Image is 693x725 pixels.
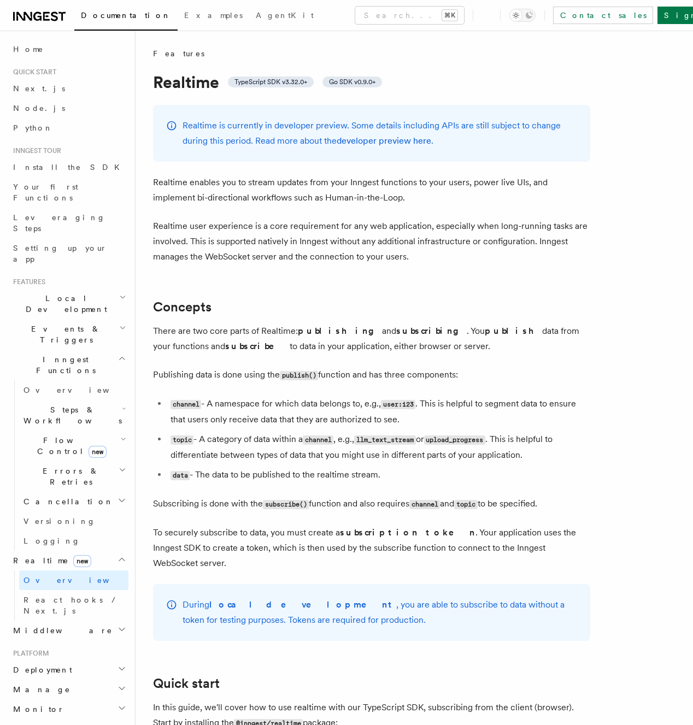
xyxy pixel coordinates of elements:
[9,238,128,269] a: Setting up your app
[9,621,128,640] button: Middleware
[153,525,590,571] p: To securely subscribe to data, you must create a . Your application uses the Inngest SDK to creat...
[153,72,590,92] h1: Realtime
[354,435,415,445] code: llm_text_stream
[24,576,136,585] span: Overview
[13,104,65,113] span: Node.js
[9,704,64,715] span: Monitor
[153,323,590,354] p: There are two core parts of Realtime: and . You data from your functions and to data in your appl...
[553,7,653,24] a: Contact sales
[9,660,128,680] button: Deployment
[424,435,485,445] code: upload_progress
[73,555,91,567] span: new
[9,323,119,345] span: Events & Triggers
[355,7,464,24] button: Search...⌘K
[19,461,128,492] button: Errors & Retries
[9,98,128,118] a: Node.js
[9,625,113,636] span: Middleware
[225,341,290,351] strong: subscribe
[184,11,243,20] span: Examples
[9,649,49,658] span: Platform
[183,597,577,628] p: During , you are able to subscribe to data without a token for testing purposes. Tokens are requi...
[19,511,128,531] a: Versioning
[249,3,320,30] a: AgentKit
[19,570,128,590] a: Overview
[19,435,120,457] span: Flow Control
[19,400,128,431] button: Steps & Workflows
[9,293,119,315] span: Local Development
[171,400,201,409] code: channel
[9,79,128,98] a: Next.js
[337,135,431,146] a: developer preview here
[9,319,128,350] button: Events & Triggers
[167,432,590,463] li: - A category of data within a , e.g., or . This is helpful to differentiate between types of data...
[9,278,45,286] span: Features
[509,9,536,22] button: Toggle dark mode
[183,118,577,149] p: Realtime is currently in developer preview. Some details including APIs are still subject to chan...
[280,371,318,380] code: publish()
[256,11,314,20] span: AgentKit
[9,157,128,177] a: Install the SDK
[13,244,107,263] span: Setting up your app
[19,590,128,621] a: React hooks / Next.js
[153,676,220,691] a: Quick start
[24,517,96,526] span: Versioning
[19,465,119,487] span: Errors & Retries
[442,10,457,21] kbd: ⌘K
[24,596,120,615] span: React hooks / Next.js
[13,44,44,55] span: Home
[9,118,128,138] a: Python
[9,146,61,155] span: Inngest tour
[19,531,128,551] a: Logging
[13,182,78,202] span: Your first Functions
[9,555,91,566] span: Realtime
[9,39,128,59] a: Home
[153,496,590,512] p: Subscribing is done with the function and also requires and to be specified.
[409,500,440,509] code: channel
[9,664,72,675] span: Deployment
[74,3,178,31] a: Documentation
[396,326,467,336] strong: subscribing
[13,163,126,172] span: Install the SDK
[167,467,590,483] li: - The data to be published to the realtime stream.
[9,699,128,719] button: Monitor
[234,78,307,86] span: TypeScript SDK v3.32.0+
[19,492,128,511] button: Cancellation
[13,123,53,132] span: Python
[9,68,56,76] span: Quick start
[13,213,105,233] span: Leveraging Steps
[19,380,128,400] a: Overview
[153,48,204,59] span: Features
[153,367,590,383] p: Publishing data is done using the function and has three components:
[89,446,107,458] span: new
[381,400,415,409] code: user:123
[24,537,80,545] span: Logging
[209,599,396,610] strong: local development
[9,288,128,319] button: Local Development
[454,500,477,509] code: topic
[9,354,118,376] span: Inngest Functions
[178,3,249,30] a: Examples
[19,431,128,461] button: Flow Controlnew
[171,435,193,445] code: topic
[167,396,590,427] li: - A namespace for which data belongs to, e.g., . This is helpful to segment data to ensure that u...
[9,350,128,380] button: Inngest Functions
[9,570,128,621] div: Realtimenew
[303,435,333,445] code: channel
[298,326,382,336] strong: publishing
[153,299,212,315] a: Concepts
[263,500,309,509] code: subscribe()
[19,496,114,507] span: Cancellation
[485,326,542,336] strong: publish
[340,527,475,538] strong: subscription token
[171,471,190,480] code: data
[9,208,128,238] a: Leveraging Steps
[13,84,65,93] span: Next.js
[9,177,128,208] a: Your first Functions
[81,11,171,20] span: Documentation
[9,380,128,551] div: Inngest Functions
[329,78,375,86] span: Go SDK v0.9.0+
[153,175,590,205] p: Realtime enables you to stream updates from your Inngest functions to your users, power live UIs,...
[9,551,128,570] button: Realtimenew
[19,404,122,426] span: Steps & Workflows
[153,219,590,264] p: Realtime user experience is a core requirement for any web application, especially when long-runn...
